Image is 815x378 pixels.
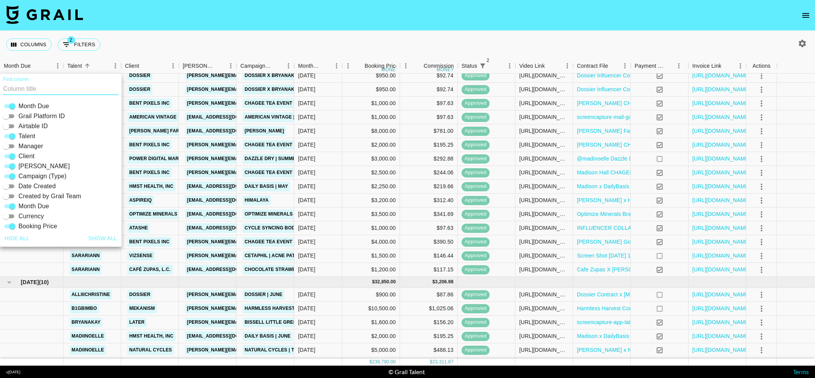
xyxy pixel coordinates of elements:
[127,237,172,247] a: Bent Pixels Inc
[400,110,458,124] div: $97.63
[179,59,237,74] div: Booker
[462,224,490,232] span: approved
[342,83,400,97] div: $950.00
[237,59,294,74] div: Campaign (Type)
[462,169,490,176] span: approved
[18,182,56,191] span: Date Created
[577,85,733,93] a: Dossier Influencer Contract x [PERSON_NAME].docx (1) (1).pdf
[298,113,315,121] div: May '25
[365,59,398,74] div: Booking Price
[692,238,750,246] a: [URL][DOMAIN_NAME]
[185,331,271,341] a: [EMAIL_ADDRESS][DOMAIN_NAME]
[243,154,328,164] a: Dazzle Dry | Summer Campaign
[240,59,272,74] div: Campaign (Type)
[577,266,675,273] a: Cafe Zupas X [PERSON_NAME] (1).pdf
[298,169,315,176] div: May '25
[755,344,768,357] button: select merge strategy
[573,59,631,74] div: Contract File
[6,38,52,51] button: Select columns
[577,99,700,107] a: [PERSON_NAME] CHAGEE Talent Agreement.pdf
[798,8,813,23] button: open drawer
[577,346,714,354] a: [PERSON_NAME] x Natural Cycles_June 2025 FEA.pdf
[298,59,320,74] div: Month Due
[342,288,400,302] div: $900.00
[110,60,121,72] button: Menu
[673,60,685,72] button: Menu
[577,59,608,74] div: Contract File
[183,59,214,74] div: [PERSON_NAME]
[185,196,271,205] a: [EMAIL_ADDRESS][DOMAIN_NAME]
[504,60,515,72] button: Menu
[70,331,106,341] a: madiinoelle
[185,154,350,164] a: [PERSON_NAME][EMAIL_ADDRESS][PERSON_NAME][DOMAIN_NAME]
[185,99,310,108] a: [PERSON_NAME][EMAIL_ADDRESS][DOMAIN_NAME]
[692,252,750,259] a: [URL][DOMAIN_NAME]
[462,114,490,121] span: approved
[52,60,63,72] button: Menu
[400,60,412,72] button: Menu
[400,69,458,83] div: $92.74
[18,152,35,161] span: Client
[185,168,310,177] a: [PERSON_NAME][EMAIL_ADDRESS][DOMAIN_NAME]
[243,126,286,136] a: [PERSON_NAME]
[462,266,490,273] span: approved
[519,224,569,232] div: https://www.tiktok.com/@madiinoelle/video/7501824932796534047
[127,140,172,150] a: Bent Pixels Inc
[692,169,750,176] a: [URL][DOMAIN_NAME]
[692,224,750,232] a: [URL][DOMAIN_NAME]
[331,60,342,72] button: Menu
[243,331,292,341] a: Daily Basis | June
[243,304,317,313] a: Harmless Harvest | Usage
[400,302,458,316] div: $1,025.06
[462,127,490,135] span: approved
[283,60,294,72] button: Menu
[125,59,139,74] div: Client
[577,304,671,312] a: Harmless Harvest Contract _ 2025.pdf
[519,72,569,79] div: https://www.youtube.com/watch?v=4oOqOE2bq-8
[185,182,271,191] a: [EMAIL_ADDRESS][DOMAIN_NAME]
[243,237,294,247] a: Chagee Tea Event
[294,59,342,74] div: Month Due
[243,209,313,219] a: Optimize Minerals | April
[342,110,400,124] div: $1,000.00
[298,210,315,218] div: May '25
[127,85,152,94] a: Dossier
[519,304,569,312] div: https://www.tiktok.com/@b1gbimbo/video/7486139988606864671
[18,172,67,181] span: Campaign (Type)
[619,60,631,72] button: Menu
[755,152,768,166] button: select merge strategy
[127,112,178,122] a: American Vintage
[692,85,750,93] a: [URL][DOMAIN_NAME]
[342,97,400,110] div: $1,000.00
[755,69,768,82] button: select merge strategy
[225,60,237,72] button: Menu
[298,238,315,246] div: May '25
[400,249,458,263] div: $146.44
[127,318,147,327] a: Later
[755,166,768,179] button: select merge strategy
[18,162,70,171] span: [PERSON_NAME]
[692,346,750,354] a: [URL][DOMAIN_NAME]
[298,266,315,273] div: May '25
[519,85,569,93] div: https://www.youtube.com/watch?v=MtWZrcmEAas
[515,59,573,74] div: Video Link
[139,60,150,71] button: Sort
[577,238,715,246] a: [PERSON_NAME] Good CHAGEE Talent Agreement.pdf
[342,60,354,72] button: Menu
[462,252,490,259] span: approved
[755,316,768,329] button: select merge strategy
[3,76,29,83] label: Find column
[631,59,688,74] div: Payment Sent
[519,169,569,176] div: https://www.instagram.com/p/DJXZyGHT0mj/
[167,60,179,72] button: Menu
[735,60,746,72] button: Menu
[67,59,82,74] div: Talent
[400,166,458,180] div: $244.06
[577,113,739,121] a: screencapture-mail-google-mail-u-0-2025-05-30-18_10_57 (1).png
[342,221,400,235] div: $1,000.00
[243,85,303,94] a: Dossier x Bryanakay
[70,304,99,313] a: b1gbimbo
[665,60,675,71] button: Sort
[185,318,350,327] a: [PERSON_NAME][EMAIL_ADDRESS][PERSON_NAME][DOMAIN_NAME]
[400,138,458,152] div: $195.25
